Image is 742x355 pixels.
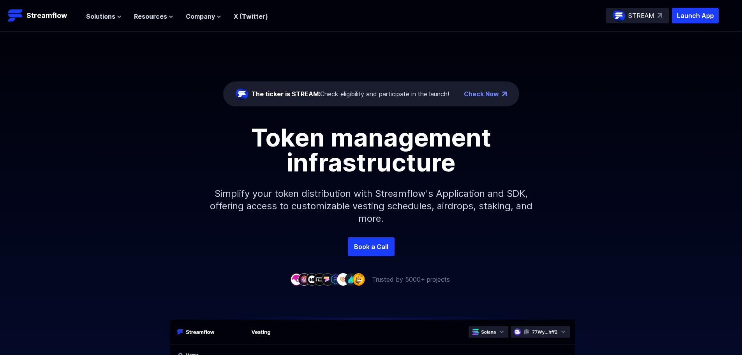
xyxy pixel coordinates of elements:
[186,12,215,21] span: Company
[134,12,167,21] span: Resources
[234,12,268,20] a: X (Twitter)
[86,12,115,21] span: Solutions
[672,8,719,23] button: Launch App
[134,12,173,21] button: Resources
[345,273,357,285] img: company-8
[236,88,248,100] img: streamflow-logo-circle.png
[352,273,365,285] img: company-9
[251,89,449,99] div: Check eligibility and participate in the launch!
[196,125,546,175] h1: Token management infrastructure
[613,9,625,22] img: streamflow-logo-circle.png
[204,175,539,237] p: Simplify your token distribution with Streamflow's Application and SDK, offering access to custom...
[290,273,303,285] img: company-1
[8,8,23,23] img: Streamflow Logo
[348,237,395,256] a: Book a Call
[314,273,326,285] img: company-4
[464,89,499,99] a: Check Now
[502,92,507,96] img: top-right-arrow.png
[8,8,78,23] a: Streamflow
[86,12,122,21] button: Solutions
[372,275,450,284] p: Trusted by 5000+ projects
[329,273,342,285] img: company-6
[306,273,318,285] img: company-3
[321,273,334,285] img: company-5
[606,8,669,23] a: STREAM
[657,13,662,18] img: top-right-arrow.svg
[628,11,654,20] p: STREAM
[337,273,349,285] img: company-7
[26,10,67,21] p: Streamflow
[186,12,221,21] button: Company
[298,273,310,285] img: company-2
[251,90,320,98] span: The ticker is STREAM:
